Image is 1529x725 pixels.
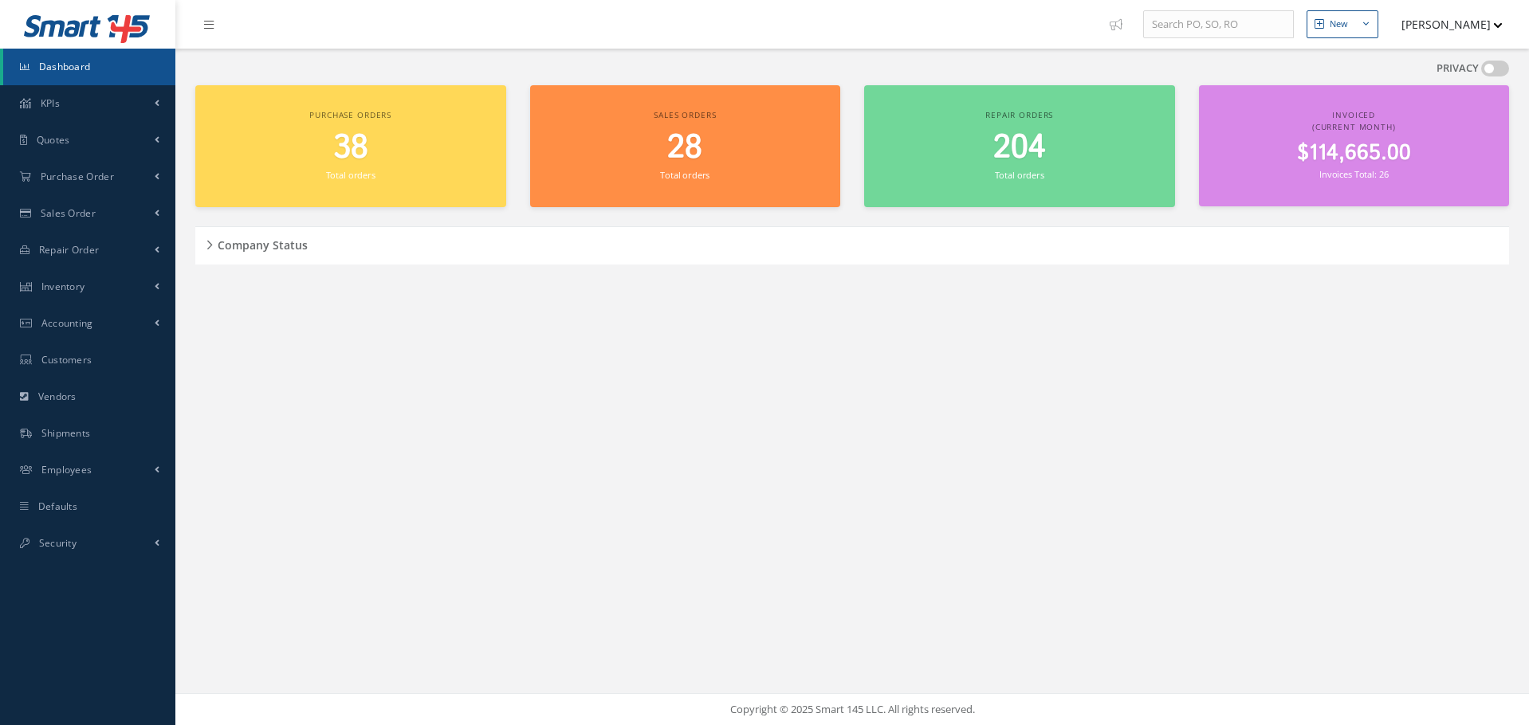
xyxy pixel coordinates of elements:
input: Search PO, SO, RO [1143,10,1294,39]
span: Customers [41,353,92,366]
span: Employees [41,463,92,476]
span: 28 [667,125,702,170]
span: Repair orders [985,109,1053,120]
span: Purchase orders [309,109,391,120]
small: Total orders [995,169,1044,181]
a: Repair orders 204 Total orders [864,85,1175,207]
span: Sales orders [654,109,716,120]
span: $114,665.00 [1297,138,1411,169]
span: (Current Month) [1312,121,1396,132]
span: Repair Order [39,243,100,257]
button: New [1307,10,1378,38]
span: Defaults [38,500,77,513]
span: Purchase Order [41,170,114,183]
a: Invoiced (Current Month) $114,665.00 Invoices Total: 26 [1199,85,1510,206]
div: Copyright © 2025 Smart 145 LLC. All rights reserved. [191,702,1513,718]
span: Vendors [38,390,77,403]
span: 38 [333,125,368,170]
a: Dashboard [3,49,175,85]
span: Shipments [41,426,91,440]
span: 204 [993,125,1046,170]
button: [PERSON_NAME] [1386,9,1503,40]
span: Dashboard [39,60,91,73]
a: Sales orders 28 Total orders [530,85,841,207]
small: Invoices Total: 26 [1319,168,1388,180]
label: PRIVACY [1437,61,1479,76]
small: Total orders [660,169,709,181]
span: Inventory [41,280,85,293]
span: Accounting [41,316,93,330]
div: New [1330,18,1348,31]
small: Total orders [326,169,375,181]
span: Quotes [37,133,70,147]
h5: Company Status [213,233,308,253]
a: Purchase orders 38 Total orders [195,85,506,207]
span: Security [39,536,77,550]
span: Sales Order [41,206,96,220]
span: Invoiced [1332,109,1375,120]
span: KPIs [41,96,60,110]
